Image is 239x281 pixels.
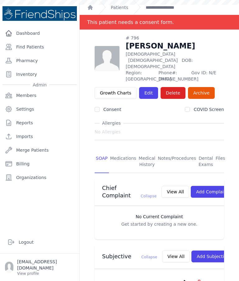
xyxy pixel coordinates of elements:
a: Medical History [138,150,157,173]
a: Files [214,150,227,173]
img: person-242608b1a05df3501eefc295dc1bc67a.jpg [95,46,119,71]
a: Settings [2,103,77,115]
p: View profile [17,271,74,276]
p: [DEMOGRAPHIC_DATA] [126,51,224,70]
a: Logout [5,236,74,248]
button: View All [162,251,190,262]
a: Inventory [2,68,77,81]
span: Region: [GEOGRAPHIC_DATA] [126,70,155,82]
a: [EMAIL_ADDRESS][DOMAIN_NAME] View profile [5,259,74,276]
a: Archive [188,87,215,99]
div: # 796 [126,35,224,41]
a: Edit [139,87,158,99]
span: Admin [30,82,49,88]
span: No Allergies [95,129,121,135]
a: Billing [2,158,77,170]
span: Allergies [100,120,123,126]
h3: Subjective [102,253,157,260]
button: Add Complaint [191,186,233,198]
a: Dental Exams [197,150,214,173]
a: SOAP [95,150,109,173]
nav: Tabs [95,150,224,173]
label: COVID Screen [194,107,224,112]
a: Dashboard [2,27,77,39]
a: Medications [109,150,138,173]
h3: Chief Complaint [102,184,157,199]
p: [EMAIL_ADDRESS][DOMAIN_NAME] [17,259,74,271]
span: Collapse [141,255,157,259]
button: Delete [161,87,185,99]
a: Find Patients [2,41,77,53]
a: Organizations [2,171,77,184]
a: Members [2,89,77,102]
div: This patient needs a consent form. [87,15,174,30]
a: Merge Patients [2,144,77,156]
h1: [PERSON_NAME] [126,41,224,51]
a: Pharmacy [2,54,77,67]
button: Add Subjective [191,251,235,262]
p: Get started by creating a new one. [101,221,218,227]
div: Notification [80,15,239,30]
span: Phone#: [PHONE_NUMBER] [158,70,187,82]
span: Collapse [141,194,157,198]
span: [DEMOGRAPHIC_DATA] [128,58,178,63]
img: Medical Missions EMR [2,6,77,21]
a: Notes/Procedures [157,150,197,173]
button: View All [162,186,189,198]
h3: No Current Complaint [101,214,218,220]
a: Patients [111,4,128,11]
span: Gov ID: N/E [191,70,224,82]
a: Reports [2,117,77,129]
a: Growth Charts [95,87,137,99]
a: Imports [2,130,77,143]
label: Consent [103,107,121,112]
